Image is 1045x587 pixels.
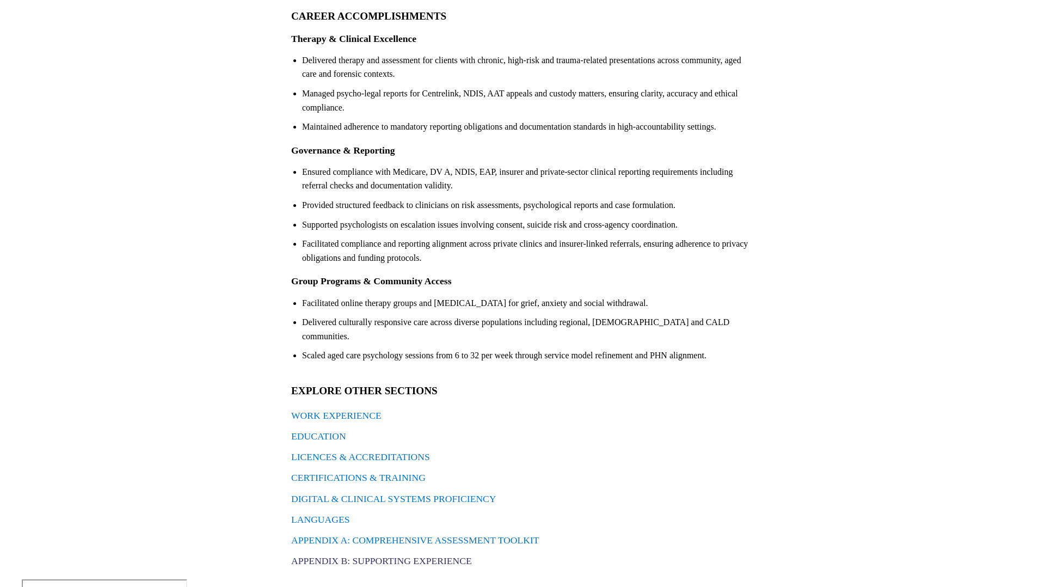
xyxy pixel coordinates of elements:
[108,63,117,72] img: tab_keywords_by_traffic_grey.svg
[291,493,496,504] a: DIGITAL & CLINICAL SYSTEMS PROFICIENCY
[291,10,754,22] h2: CAREER ACCOMPLISHMENTS
[302,198,754,212] li: Provided structured feedback to clinicians on risk assessments, psychological reports and case fo...
[30,17,53,26] div: v 4.0.25
[120,64,183,71] div: Keywords by Traffic
[302,87,754,114] li: Managed psycho-legal reports for Centrelink, NDIS, AAT appeals and custody matters, ensuring clar...
[17,28,26,37] img: website_grey.svg
[302,315,754,343] li: Delivered culturally responsive care across diverse populations including regional, [DEMOGRAPHIC_...
[302,53,754,81] li: Delivered therapy and assessment for clients with chronic, high-risk and trauma-related presentat...
[291,472,426,483] a: CERTIFICATIONS & TRAINING
[291,431,346,442] a: EDUCATION
[17,17,26,26] img: logo_orange.svg
[29,63,38,72] img: tab_domain_overview_orange.svg
[291,33,754,45] h3: Therapy & Clinical Excellence
[291,384,754,397] h2: EXPLORE OTHER SECTIONS
[302,165,754,193] li: Ensured compliance with Medicare, DV A, NDIS, EAP, insurer and private-sector clinical reporting ...
[291,555,472,566] a: APPENDIX B: SUPPORTING EXPERIENCE
[291,145,754,156] h3: Governance & Reporting
[291,514,350,525] a: LANGUAGES
[302,296,754,310] li: Facilitated online therapy groups and [MEDICAL_DATA] for grief, anxiety and social withdrawal.
[291,410,382,421] a: WORK EXPERIENCE
[28,28,120,37] div: Domain: [DOMAIN_NAME]
[291,276,754,287] h3: Group Programs & Community Access
[291,451,430,462] a: LICENCES & ACCREDITATIONS
[41,64,97,71] div: Domain Overview
[302,237,754,265] li: Facilitated compliance and reporting alignment across private clinics and insurer-linked referral...
[302,348,754,363] li: Scaled aged care psychology sessions from 6 to 32 per week through service model refinement and P...
[302,218,754,232] li: Supported psychologists on escalation issues involving consent, suicide risk and cross-agency coo...
[302,120,754,134] li: Maintained adherence to mandatory reporting obligations and documentation standards in high-accou...
[291,535,539,546] a: APPENDIX A: COMPREHENSIVE ASSESSMENT TOOLKIT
